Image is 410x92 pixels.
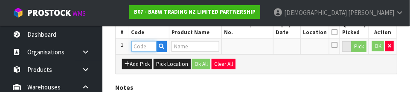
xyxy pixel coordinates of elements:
button: Ok All [192,59,210,69]
img: cube-alt.png [13,7,23,18]
button: Clear All [212,59,236,69]
th: # [116,18,129,39]
th: Action [369,18,397,39]
button: Pick [352,41,366,52]
input: Code [131,41,157,52]
span: [PERSON_NAME] [348,9,394,17]
label: Notes [115,83,133,92]
small: WMS [73,9,86,18]
input: Name [172,41,219,52]
a: B07 - BABW TRADING NZ LIMITED PARTNERSHIP [129,5,260,19]
button: Add Pick [122,59,152,69]
button: OK [372,41,384,51]
th: Serial No. / Batch No. [221,18,273,39]
span: [DEMOGRAPHIC_DATA] [284,9,347,17]
span: ProStock [27,7,71,18]
th: Product Code [129,18,169,39]
button: Pick Location [154,59,191,69]
th: Product Name [169,18,221,39]
th: Expiry Date [273,18,301,39]
th: Quantity Picked [340,18,369,39]
th: Location [301,18,329,39]
span: 1 [121,41,123,48]
strong: B07 - BABW TRADING NZ LIMITED PARTNERSHIP [134,8,256,15]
